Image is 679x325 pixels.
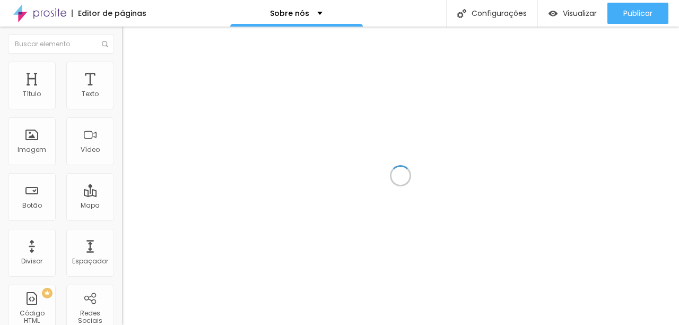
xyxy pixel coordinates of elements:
div: Vídeo [81,146,100,153]
img: Icone [457,9,466,18]
div: Divisor [21,258,42,265]
div: Texto [82,90,99,98]
input: Buscar elemento [8,35,114,54]
div: Redes Sociais [69,310,111,325]
p: Sobre nós [270,10,309,17]
span: Publicar [623,9,652,18]
div: Espaçador [72,258,108,265]
span: Visualizar [563,9,597,18]
button: Visualizar [538,3,607,24]
img: Icone [102,41,108,47]
div: Mapa [81,202,100,209]
div: Código HTML [11,310,53,325]
img: view-1.svg [549,9,558,18]
div: Editor de páginas [72,10,146,17]
div: Título [23,90,41,98]
button: Publicar [607,3,668,24]
div: Botão [22,202,42,209]
div: Imagem [18,146,46,153]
